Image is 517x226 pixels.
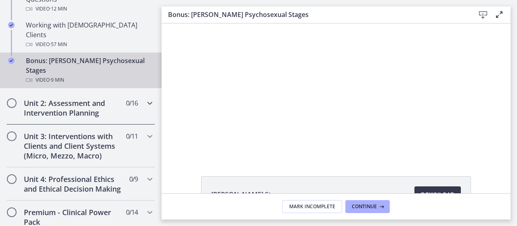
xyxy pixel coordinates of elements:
button: Continue [345,200,390,213]
i: Completed [8,57,15,64]
i: Completed [8,22,15,28]
span: · 57 min [50,40,67,49]
div: Bonus: [PERSON_NAME] Psychosexual Stages [26,56,152,85]
div: Video [26,40,152,49]
iframe: Video Lesson [162,23,511,158]
a: Download [414,186,461,203]
span: 0 / 14 [126,207,138,217]
span: · 9 min [50,75,64,85]
span: · 12 min [50,4,67,14]
h2: Unit 2: Assessment and Intervention Planning [24,98,122,118]
h3: Bonus: [PERSON_NAME] Psychosexual Stages [168,10,462,19]
span: 0 / 9 [129,174,138,184]
div: Working with [DEMOGRAPHIC_DATA] Clients [26,20,152,49]
span: [PERSON_NAME] Stages [211,190,285,199]
button: Mark Incomplete [282,200,342,213]
span: Continue [352,203,377,210]
span: 0 / 11 [126,131,138,141]
h2: Unit 4: Professional Ethics and Ethical Decision Making [24,174,122,194]
span: Mark Incomplete [289,203,335,210]
div: Video [26,4,152,14]
div: Video [26,75,152,85]
span: Download [421,190,454,199]
span: 0 / 16 [126,98,138,108]
h2: Unit 3: Interventions with Clients and Client Systems (Micro, Mezzo, Macro) [24,131,122,161]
